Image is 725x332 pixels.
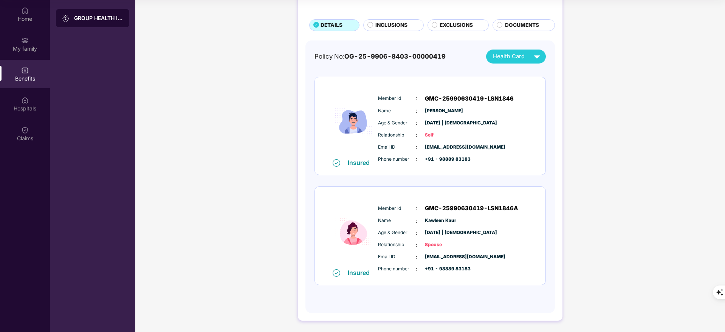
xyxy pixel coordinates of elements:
span: DOCUMENTS [505,21,539,29]
span: [PERSON_NAME] [425,107,463,115]
span: Health Card [493,52,525,61]
img: svg+xml;base64,PHN2ZyB3aWR0aD0iMjAiIGhlaWdodD0iMjAiIHZpZXdCb3g9IjAgMCAyMCAyMCIgZmlsbD0ibm9uZSIgeG... [62,15,70,22]
span: GMC-25990630419-LSN1846 [425,94,514,103]
span: INCLUSIONS [375,21,407,29]
span: : [416,204,417,213]
span: : [416,229,417,237]
span: : [416,217,417,225]
span: : [416,241,417,249]
div: Policy No: [314,51,446,61]
div: Insured [348,159,374,166]
span: Relationship [378,132,416,139]
span: Spouse [425,241,463,248]
span: : [416,253,417,261]
span: Age & Gender [378,229,416,236]
span: EXCLUSIONS [440,21,473,29]
div: Insured [348,269,374,276]
span: +91 - 98889 83183 [425,156,463,163]
span: [DATE] | [DEMOGRAPHIC_DATA] [425,119,463,127]
span: Email ID [378,253,416,261]
img: svg+xml;base64,PHN2ZyB3aWR0aD0iMjAiIGhlaWdodD0iMjAiIHZpZXdCb3g9IjAgMCAyMCAyMCIgZmlsbD0ibm9uZSIgeG... [21,36,29,44]
span: : [416,94,417,102]
span: : [416,155,417,163]
span: GMC-25990630419-LSN1846A [425,204,518,213]
span: Relationship [378,241,416,248]
span: Phone number [378,156,416,163]
span: Phone number [378,265,416,273]
img: icon [331,195,376,268]
span: : [416,107,417,115]
img: icon [331,85,376,159]
img: svg+xml;base64,PHN2ZyBpZD0iQ2xhaW0iIHhtbG5zPSJodHRwOi8vd3d3LnczLm9yZy8yMDAwL3N2ZyIgd2lkdGg9IjIwIi... [21,126,29,133]
span: OG-25-9906-8403-00000419 [344,53,446,60]
img: svg+xml;base64,PHN2ZyB4bWxucz0iaHR0cDovL3d3dy53My5vcmcvMjAwMC9zdmciIHZpZXdCb3g9IjAgMCAyNCAyNCIgd2... [530,50,544,63]
span: Member Id [378,205,416,212]
span: : [416,119,417,127]
img: svg+xml;base64,PHN2ZyB4bWxucz0iaHR0cDovL3d3dy53My5vcmcvMjAwMC9zdmciIHdpZHRoPSIxNiIgaGVpZ2h0PSIxNi... [333,269,340,277]
span: Email ID [378,144,416,151]
img: svg+xml;base64,PHN2ZyBpZD0iSG9tZSIgeG1sbnM9Imh0dHA6Ly93d3cudzMub3JnLzIwMDAvc3ZnIiB3aWR0aD0iMjAiIG... [21,6,29,14]
span: Member Id [378,95,416,102]
span: [DATE] | [DEMOGRAPHIC_DATA] [425,229,463,236]
span: +91 - 98889 83183 [425,265,463,273]
span: : [416,265,417,273]
span: : [416,131,417,139]
span: [EMAIL_ADDRESS][DOMAIN_NAME] [425,253,463,261]
span: DETAILS [321,21,342,29]
span: Age & Gender [378,119,416,127]
img: svg+xml;base64,PHN2ZyB4bWxucz0iaHR0cDovL3d3dy53My5vcmcvMjAwMC9zdmciIHdpZHRoPSIxNiIgaGVpZ2h0PSIxNi... [333,159,340,167]
img: svg+xml;base64,PHN2ZyBpZD0iQmVuZWZpdHMiIHhtbG5zPSJodHRwOi8vd3d3LnczLm9yZy8yMDAwL3N2ZyIgd2lkdGg9Ij... [21,66,29,74]
span: Self [425,132,463,139]
span: Name [378,217,416,224]
span: : [416,143,417,151]
span: Kawleen Kaur [425,217,463,224]
span: [EMAIL_ADDRESS][DOMAIN_NAME] [425,144,463,151]
img: svg+xml;base64,PHN2ZyBpZD0iSG9zcGl0YWxzIiB4bWxucz0iaHR0cDovL3d3dy53My5vcmcvMjAwMC9zdmciIHdpZHRoPS... [21,96,29,104]
button: Health Card [486,50,546,64]
span: Name [378,107,416,115]
div: GROUP HEALTH INSURANCE [74,14,123,22]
